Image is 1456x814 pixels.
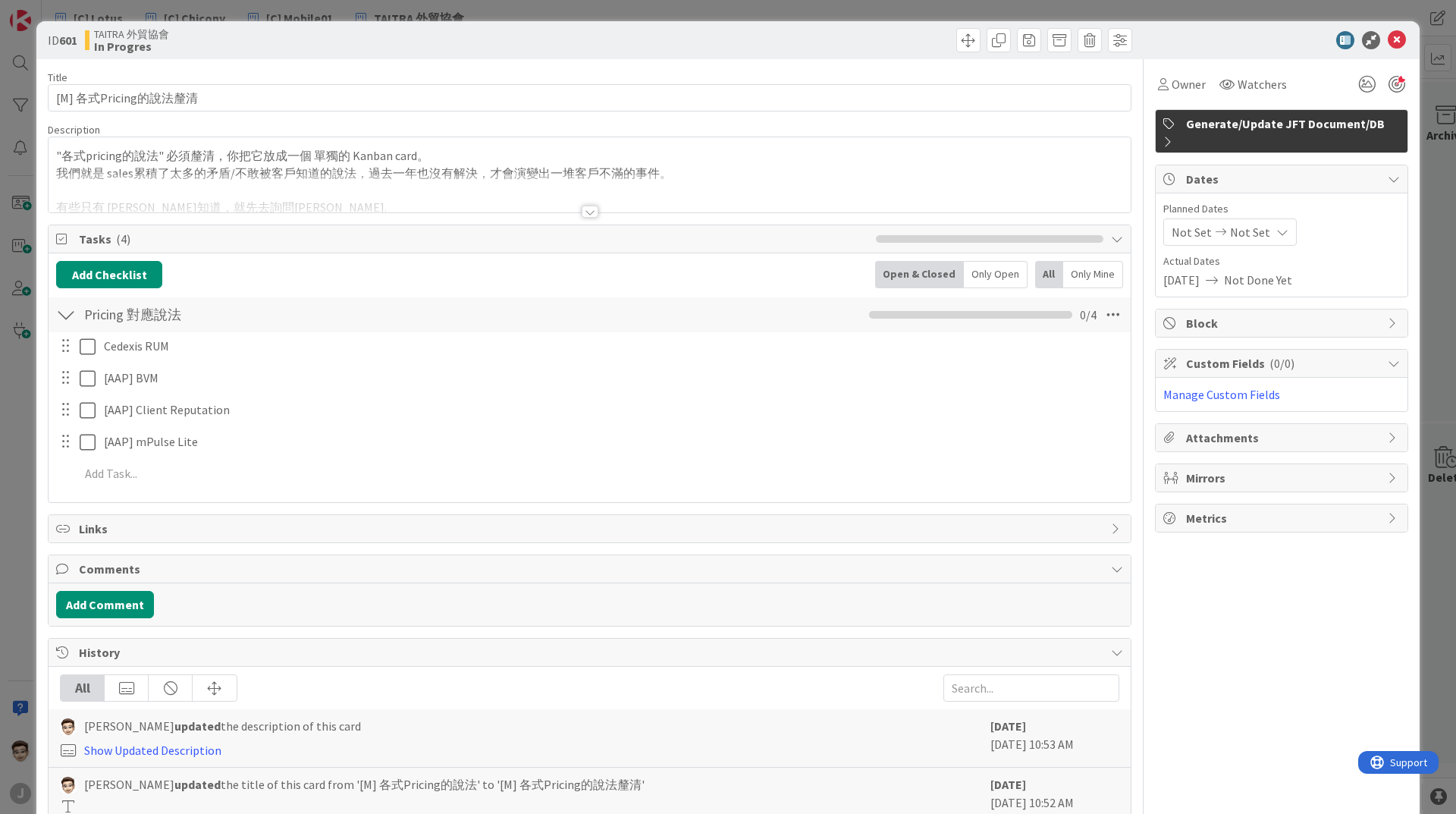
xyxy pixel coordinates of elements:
span: Support [32,2,69,20]
span: Actual Dates [1163,253,1400,269]
span: Planned Dates [1163,201,1400,217]
b: updated [174,718,221,734]
span: Comments [79,560,1103,578]
b: 601 [59,33,77,48]
b: [DATE] [990,718,1026,734]
div: Only Open [964,261,1028,288]
span: History [79,643,1103,662]
span: Owner [1172,75,1206,93]
button: Add Comment [56,591,154,618]
p: [AAP] mPulse Lite [104,433,1120,451]
div: [DATE] 10:52 AM [990,775,1119,813]
span: Description [48,123,100,137]
span: Dates [1186,170,1380,188]
span: Mirrors [1186,469,1380,487]
span: Not Set [1172,223,1212,241]
a: Manage Custom Fields [1163,387,1280,402]
div: All [61,675,105,701]
p: 我們就是 sales累積了太多的矛盾/不敢被客戶知道的說法，過去一年也沒有解決，才會演變出一堆客戶不滿的事件。 [56,165,1123,182]
p: Cedexis RUM [104,338,1120,355]
span: Not Set [1230,223,1270,241]
p: [AAP] Client Reputation [104,401,1120,419]
div: Only Mine [1063,261,1123,288]
span: Not Done Yet [1224,271,1292,289]
span: [PERSON_NAME] the description of this card [84,717,361,735]
span: ( 0/0 ) [1269,356,1294,371]
span: Tasks [79,230,868,248]
b: In Progres [94,40,169,52]
div: [DATE] 10:53 AM [990,717,1119,759]
b: updated [174,777,221,792]
span: Watchers [1238,75,1287,93]
span: ID [48,31,77,49]
img: Sc [60,718,77,735]
span: TAITRA 外貿協會 [94,28,169,40]
b: [DATE] [990,777,1026,792]
p: "各式pricing的說法" 必須釐清，你把它放成一個 單獨的 Kanban card。 [56,147,1123,165]
div: All [1035,261,1063,288]
input: Search... [943,674,1119,702]
span: Generate/Update JFT Document/DB [1186,115,1400,133]
span: Attachments [1186,429,1380,447]
input: type card name here... [48,84,1131,112]
span: Block [1186,314,1380,332]
span: Links [79,520,1103,538]
span: Custom Fields [1186,354,1380,372]
span: ( 4 ) [116,231,130,247]
label: Title [48,71,67,84]
span: [DATE] [1163,271,1200,289]
div: Open & Closed [875,261,964,288]
p: [AAP] BVM [104,369,1120,387]
a: Show Updated Description [84,743,221,758]
span: Metrics [1186,509,1380,527]
span: 0 / 4 [1080,306,1097,324]
img: Sc [60,777,77,794]
span: [PERSON_NAME] the title of this card from '[M] 各式Pricing的說法' to '[M] 各式Pricing的說法釐清' [84,775,645,794]
button: Add Checklist [56,261,162,288]
input: Add Checklist... [79,301,420,328]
